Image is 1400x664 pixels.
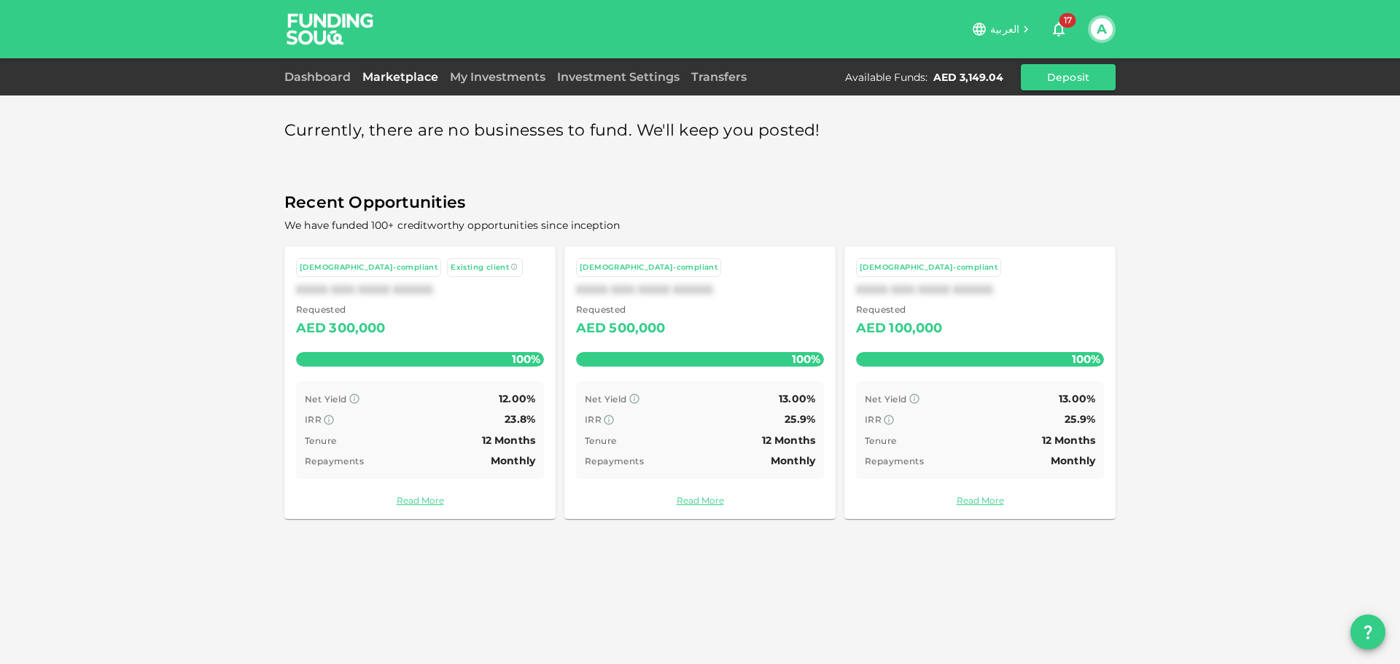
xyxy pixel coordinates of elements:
[284,246,556,519] a: [DEMOGRAPHIC_DATA]-compliant Existing clientXXXX XXX XXXX XXXXX Requested AED300,000100% Net Yiel...
[585,435,616,446] span: Tenure
[856,302,943,317] span: Requested
[865,394,907,405] span: Net Yield
[856,317,886,340] div: AED
[296,317,326,340] div: AED
[444,70,551,84] a: My Investments
[1065,413,1095,426] span: 25.9%
[856,283,1104,297] div: XXXX XXX XXXX XXXXX
[305,435,336,446] span: Tenure
[990,23,1019,36] span: العربية
[585,414,602,425] span: IRR
[300,262,437,274] div: [DEMOGRAPHIC_DATA]-compliant
[551,70,685,84] a: Investment Settings
[329,317,385,340] div: 300,000
[788,348,824,370] span: 100%
[296,302,386,317] span: Requested
[844,246,1116,519] a: [DEMOGRAPHIC_DATA]-compliantXXXX XXX XXXX XXXXX Requested AED100,000100% Net Yield 13.00% IRR 25....
[284,189,1116,217] span: Recent Opportunities
[1051,454,1095,467] span: Monthly
[491,454,535,467] span: Monthly
[1068,348,1104,370] span: 100%
[1044,15,1073,44] button: 17
[305,394,347,405] span: Net Yield
[576,493,824,507] a: Read More
[845,70,927,85] div: Available Funds :
[771,454,815,467] span: Monthly
[865,456,924,466] span: Repayments
[762,434,815,447] span: 12 Months
[1042,434,1095,447] span: 12 Months
[856,493,1104,507] a: Read More
[305,414,322,425] span: IRR
[889,317,942,340] div: 100,000
[685,70,752,84] a: Transfers
[451,262,509,272] span: Existing client
[865,414,882,425] span: IRR
[779,392,815,405] span: 13.00%
[564,246,836,519] a: [DEMOGRAPHIC_DATA]-compliantXXXX XXX XXXX XXXXX Requested AED500,000100% Net Yield 13.00% IRR 25....
[1021,64,1116,90] button: Deposit
[865,435,896,446] span: Tenure
[305,456,364,466] span: Repayments
[576,302,666,317] span: Requested
[609,317,665,340] div: 500,000
[296,283,544,297] div: XXXX XXX XXXX XXXXX
[576,283,824,297] div: XXXX XXX XXXX XXXXX
[1091,18,1113,40] button: A
[284,70,357,84] a: Dashboard
[284,117,820,145] span: Currently, there are no businesses to fund. We'll keep you posted!
[860,262,997,274] div: [DEMOGRAPHIC_DATA]-compliant
[1350,614,1385,649] button: question
[499,392,535,405] span: 12.00%
[585,394,627,405] span: Net Yield
[1059,392,1095,405] span: 13.00%
[357,70,444,84] a: Marketplace
[933,70,1003,85] div: AED 3,149.04
[296,493,544,507] a: Read More
[505,413,535,426] span: 23.8%
[785,413,815,426] span: 25.9%
[482,434,535,447] span: 12 Months
[580,262,717,274] div: [DEMOGRAPHIC_DATA]-compliant
[585,456,644,466] span: Repayments
[508,348,544,370] span: 100%
[1059,13,1076,28] span: 17
[284,219,620,232] span: We have funded 100+ creditworthy opportunities since inception
[576,317,606,340] div: AED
